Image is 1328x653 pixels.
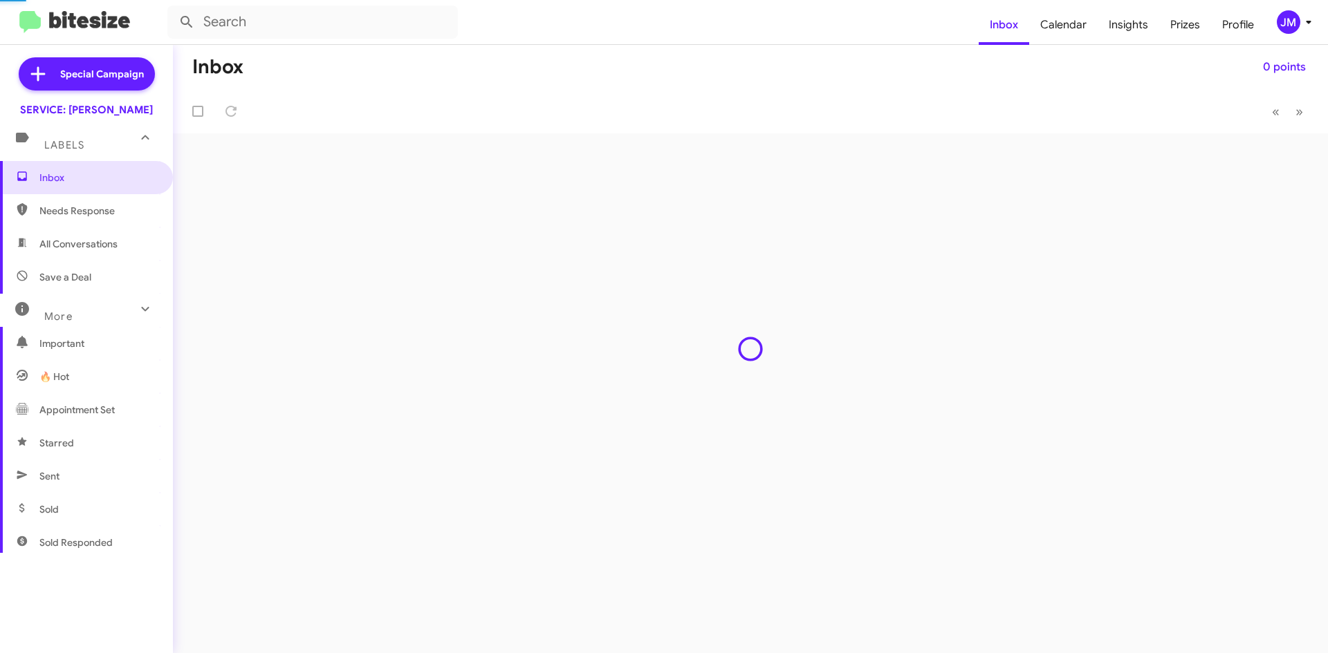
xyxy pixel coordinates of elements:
div: SERVICE: [PERSON_NAME] [20,103,153,117]
nav: Page navigation example [1264,97,1311,126]
a: Calendar [1029,5,1098,45]
span: Sent [39,469,59,483]
span: Sold Responded [39,536,113,549]
a: Inbox [979,5,1029,45]
span: Inbox [39,171,157,184]
span: 0 points [1263,55,1306,79]
button: JM [1265,10,1313,34]
span: Appointment Set [39,403,115,417]
span: « [1272,103,1280,120]
span: 🔥 Hot [39,370,69,384]
span: Needs Response [39,204,157,218]
span: » [1295,103,1303,120]
input: Search [167,6,458,39]
span: More [44,310,73,323]
div: JM [1277,10,1300,34]
span: Starred [39,436,74,450]
a: Profile [1211,5,1265,45]
h1: Inbox [192,56,243,78]
button: Previous [1264,97,1288,126]
a: Prizes [1159,5,1211,45]
span: Important [39,337,157,350]
span: Labels [44,139,84,151]
span: Save a Deal [39,270,91,284]
button: Next [1287,97,1311,126]
a: Special Campaign [19,57,155,91]
button: 0 points [1252,55,1317,79]
span: All Conversations [39,237,118,251]
a: Insights [1098,5,1159,45]
span: Sold [39,502,59,516]
span: Special Campaign [60,67,144,81]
